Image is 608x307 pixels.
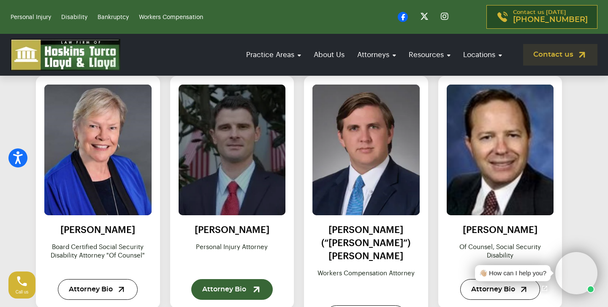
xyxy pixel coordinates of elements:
[309,43,349,67] a: About Us
[353,43,400,67] a: Attorneys
[11,14,51,20] a: Personal Injury
[61,14,87,20] a: Disability
[536,280,554,297] a: Open chat
[486,5,597,29] a: Contact us [DATE][PHONE_NUMBER]
[179,243,286,269] p: Personal Injury Attorney
[513,16,588,24] span: [PHONE_NUMBER]
[460,279,540,300] a: Attorney Bio
[195,225,269,235] a: [PERSON_NAME]
[312,269,420,295] p: Workers compensation attorney
[242,43,305,67] a: Practice Areas
[173,78,291,222] img: Mark Urban
[447,243,554,269] p: Of Counsel, Social Security Disability
[98,14,129,20] a: Bankruptcy
[513,10,588,24] p: Contact us [DATE]
[44,243,152,269] p: Board certified social security disability attorney "of counsel"
[463,225,537,235] a: [PERSON_NAME]
[447,85,554,215] img: Attorney Randy Zeldin, Social Security Disability
[479,269,546,278] div: 👋🏼 How can I help you?
[404,43,455,67] a: Resources
[11,39,120,71] img: logo
[44,85,152,216] img: Joy Greyer
[16,290,29,294] span: Call us
[139,14,203,20] a: Workers Compensation
[523,44,597,66] a: Contact us
[58,279,138,300] a: Attorney Bio
[179,85,286,215] a: Mark Urban
[312,85,420,215] img: Peter J. (“P.J.”) Lubas, Jr.
[60,225,135,235] a: [PERSON_NAME]
[459,43,506,67] a: Locations
[191,279,273,300] a: Attorney Bio
[321,225,410,261] a: [PERSON_NAME] (“[PERSON_NAME]”) [PERSON_NAME]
